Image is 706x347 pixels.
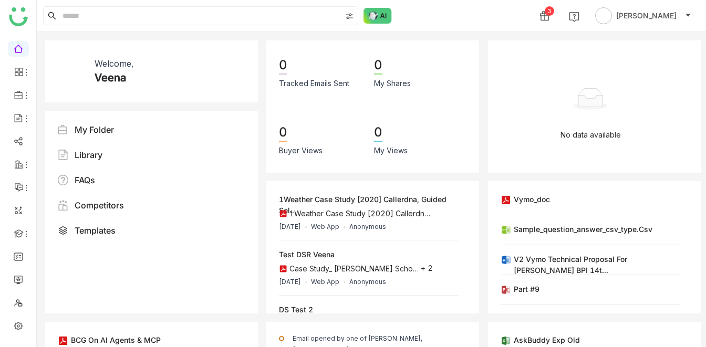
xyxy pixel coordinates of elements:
img: ask-buddy-normal.svg [364,8,392,24]
div: Veena [95,70,126,86]
div: FAQs [75,174,95,186]
div: My Shares [374,78,411,89]
div: Case Study_ [PERSON_NAME] Scho… [289,264,419,273]
img: logo [9,7,28,26]
div: Web App [311,277,339,287]
img: 619b7b4f13e9234403e7079e [58,57,86,86]
div: Anonymous [349,222,386,232]
div: [DATE] [279,222,301,232]
div: 0 [374,124,382,142]
div: 1Weather Case Study [2020] Callerdn… [289,209,430,218]
div: V2 Vymo Technical Proposal for [PERSON_NAME] BPI 14t... [514,254,680,276]
div: AskBuddy Exp old [514,334,580,345]
div: 1Weather Case Study [2020] Callerdna, Guided Sel... [279,194,459,216]
button: [PERSON_NAME] [593,7,693,24]
div: Templates [75,224,116,237]
div: Web App [311,222,339,232]
img: pdf.svg [279,265,287,273]
div: 3 [545,6,554,16]
div: Competitors [75,199,124,212]
div: Test DSR Veena [279,249,335,260]
div: Tracked Emails Sent [279,78,349,89]
div: DS Test 2 [279,304,313,315]
img: help.svg [569,12,579,22]
img: avatar [595,7,612,24]
div: 0 [279,124,287,142]
img: search-type.svg [345,12,354,20]
span: [PERSON_NAME] [616,10,677,22]
div: My Folder [75,123,114,136]
div: BCG on AI Agents & MCP [71,334,161,345]
div: Part #9 [514,283,539,295]
span: + 2 [421,264,433,273]
div: Library [75,149,102,161]
div: [DATE] [279,277,301,287]
p: No data available [560,129,621,141]
div: Welcome, [95,57,133,70]
img: pdf.svg [279,209,287,218]
div: My Views [374,145,408,156]
div: vymo_doc [514,194,550,205]
div: Buyer Views [279,145,323,156]
div: Anonymous [349,277,386,287]
div: Sample_question_answer_csv_type.csv [514,224,652,235]
div: 0 [374,57,382,75]
div: 0 [279,57,287,75]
